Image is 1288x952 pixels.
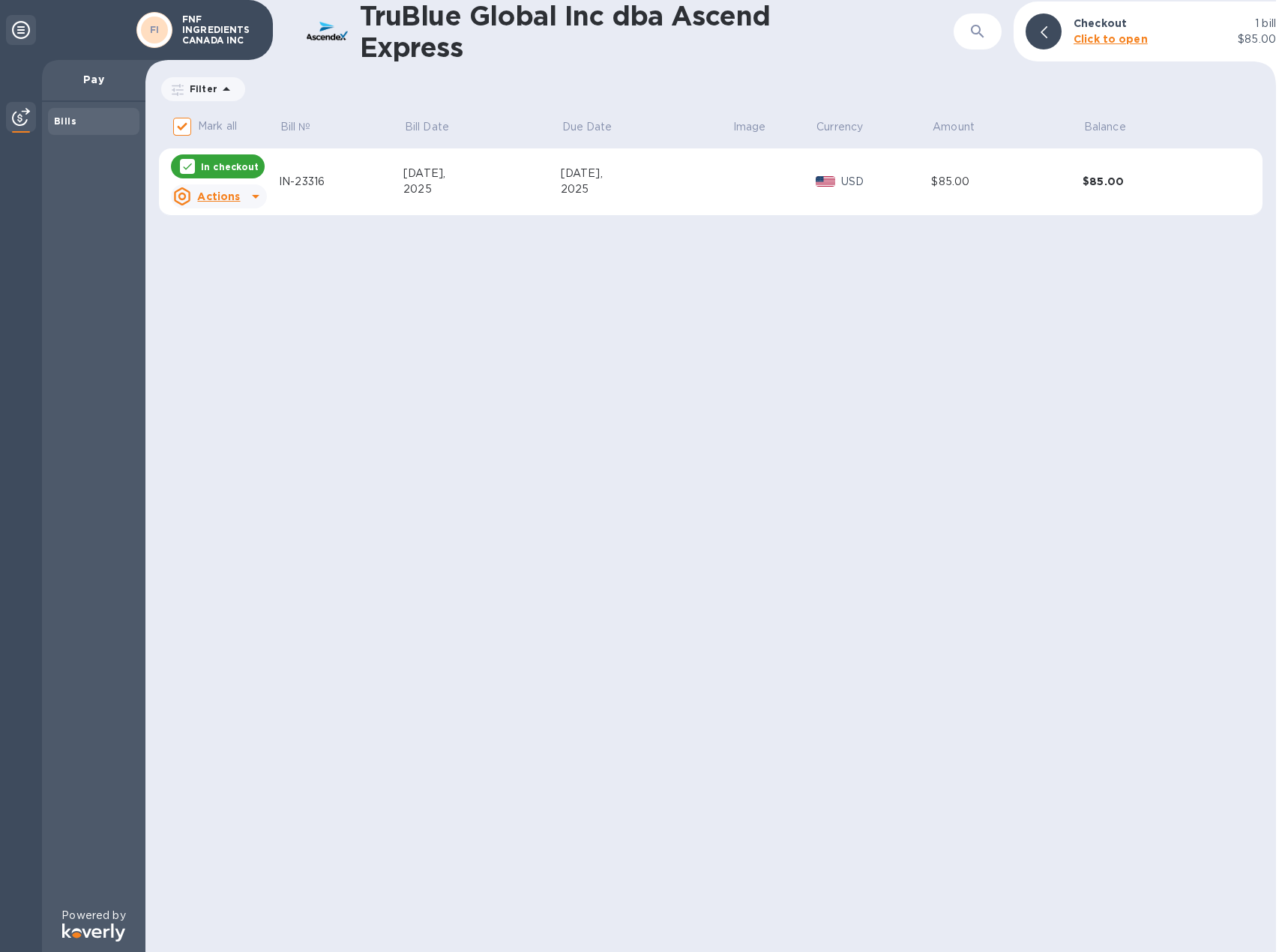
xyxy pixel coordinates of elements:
b: Click to open [1074,33,1148,45]
div: [DATE], [561,166,732,181]
p: USD [841,174,931,190]
p: $85.00 [1238,31,1276,47]
p: Amount [933,119,975,135]
p: Currency [816,119,863,135]
p: In checkout [201,160,259,173]
b: Bills [54,115,76,127]
p: 1 bill [1255,16,1276,31]
p: FNF INGREDIENTS CANADA INC [182,14,257,46]
div: 2025 [561,181,732,197]
div: IN-23316 [279,174,403,190]
b: FI [150,24,160,35]
p: Pay [54,72,133,87]
p: Filter [184,82,217,95]
p: Balance [1084,119,1126,135]
p: Checkout [1074,16,1127,31]
span: Bill Date [405,119,469,135]
span: Amount [933,119,994,135]
u: Actions [197,190,240,202]
span: Due Date [562,119,632,135]
p: Due Date [562,119,613,135]
img: Logo [62,924,125,942]
div: $85.00 [1083,174,1234,189]
p: Mark all [198,118,237,134]
div: [DATE], [403,166,561,181]
p: Bill Date [405,119,449,135]
div: 2025 [403,181,561,197]
p: Powered by [61,908,125,924]
span: Bill № [280,119,331,135]
img: USD [816,176,836,187]
p: Bill № [280,119,311,135]
div: $85.00 [931,174,1083,190]
span: Balance [1084,119,1146,135]
p: Image [733,119,766,135]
